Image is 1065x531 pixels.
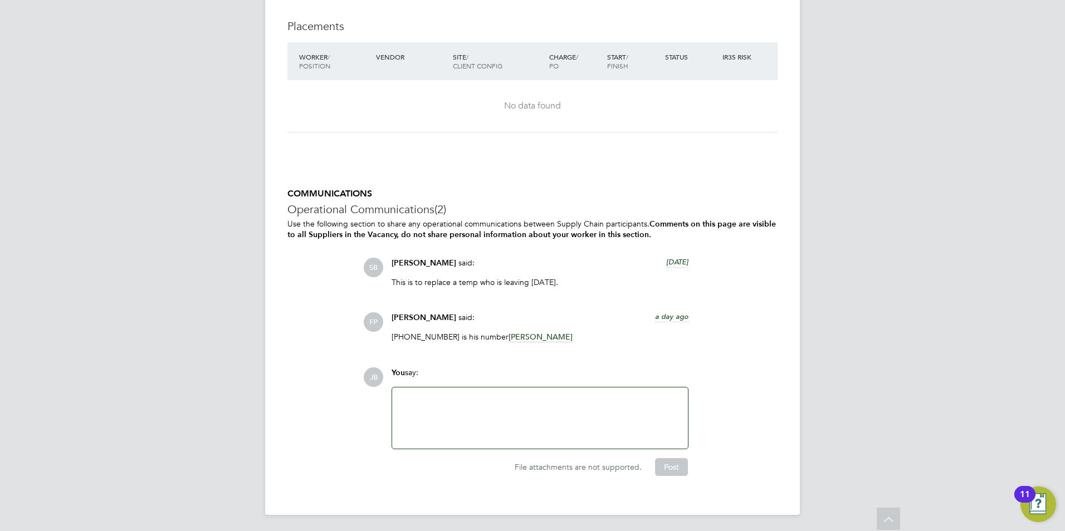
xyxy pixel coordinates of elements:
div: Status [662,47,720,67]
span: You [392,368,405,377]
span: SB [364,258,383,277]
span: / Finish [607,52,628,70]
h3: Placements [287,19,778,33]
div: Start [604,47,662,76]
div: IR35 Risk [720,47,758,67]
span: a day ago [655,312,688,321]
div: Site [450,47,546,76]
span: JB [364,367,383,387]
span: [PERSON_NAME] [392,258,456,268]
span: File attachments are not supported. [515,462,642,472]
span: (2) [434,202,446,217]
span: [PERSON_NAME] [509,332,573,342]
p: [PHONE_NUMBER] is his number [392,332,688,342]
div: say: [392,367,688,387]
div: 11 [1020,494,1030,509]
span: said: [458,312,475,322]
button: Post [655,458,688,476]
p: Use the following section to share any operational communications between Supply Chain participants. [287,219,778,240]
span: / PO [549,52,578,70]
button: Open Resource Center, 11 new notifications [1020,486,1056,522]
span: / Client Config [453,52,502,70]
span: / Position [299,52,330,70]
h3: Operational Communications [287,202,778,217]
span: FP [364,312,383,332]
p: This is to replace a temp who is leaving [DATE]. [392,277,688,287]
div: Charge [546,47,604,76]
div: Worker [296,47,373,76]
div: Vendor [373,47,450,67]
h5: COMMUNICATIONS [287,188,778,200]
span: said: [458,258,475,268]
span: [PERSON_NAME] [392,313,456,322]
div: No data found [299,100,766,112]
span: [DATE] [666,257,688,267]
